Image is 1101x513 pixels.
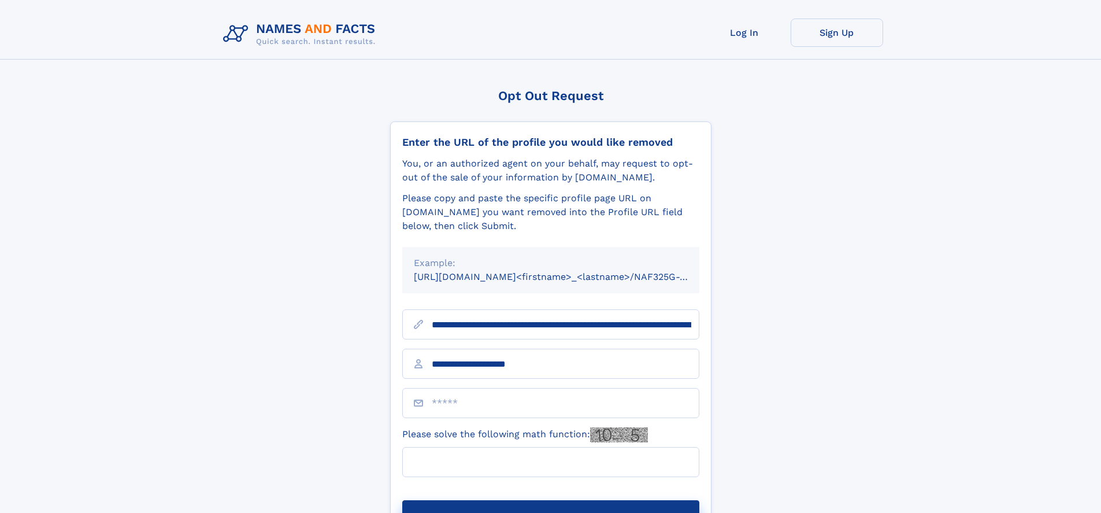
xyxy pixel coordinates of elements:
[402,136,699,149] div: Enter the URL of the profile you would like removed
[414,271,721,282] small: [URL][DOMAIN_NAME]<firstname>_<lastname>/NAF325G-xxxxxxxx
[402,427,648,442] label: Please solve the following math function:
[402,157,699,184] div: You, or an authorized agent on your behalf, may request to opt-out of the sale of your informatio...
[791,19,883,47] a: Sign Up
[218,19,385,50] img: Logo Names and Facts
[414,256,688,270] div: Example:
[402,191,699,233] div: Please copy and paste the specific profile page URL on [DOMAIN_NAME] you want removed into the Pr...
[698,19,791,47] a: Log In
[390,88,711,103] div: Opt Out Request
